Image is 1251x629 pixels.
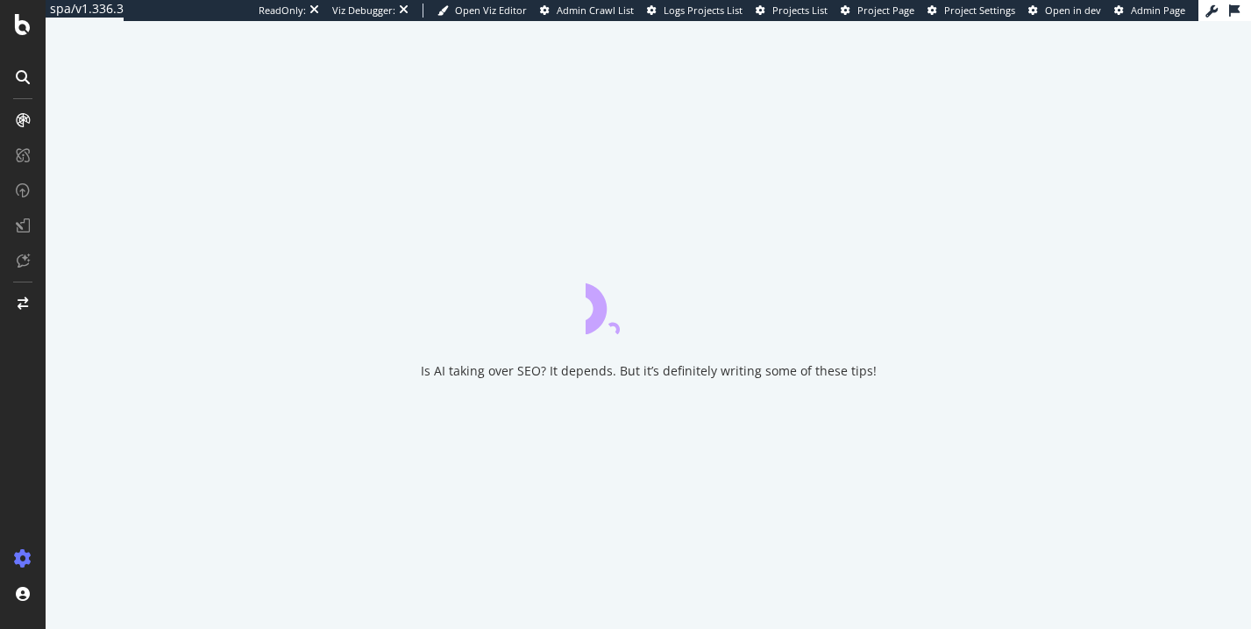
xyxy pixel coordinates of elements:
span: Open in dev [1045,4,1101,17]
a: Admin Crawl List [540,4,634,18]
a: Project Settings [928,4,1015,18]
a: Open Viz Editor [437,4,527,18]
span: Open Viz Editor [455,4,527,17]
span: Project Page [857,4,914,17]
span: Admin Crawl List [557,4,634,17]
span: Logs Projects List [664,4,743,17]
div: ReadOnly: [259,4,306,18]
span: Projects List [772,4,828,17]
span: Admin Page [1131,4,1185,17]
a: Open in dev [1028,4,1101,18]
div: Is AI taking over SEO? It depends. But it’s definitely writing some of these tips! [421,362,877,380]
div: animation [586,271,712,334]
a: Admin Page [1114,4,1185,18]
a: Project Page [841,4,914,18]
span: Project Settings [944,4,1015,17]
a: Projects List [756,4,828,18]
a: Logs Projects List [647,4,743,18]
div: Viz Debugger: [332,4,395,18]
